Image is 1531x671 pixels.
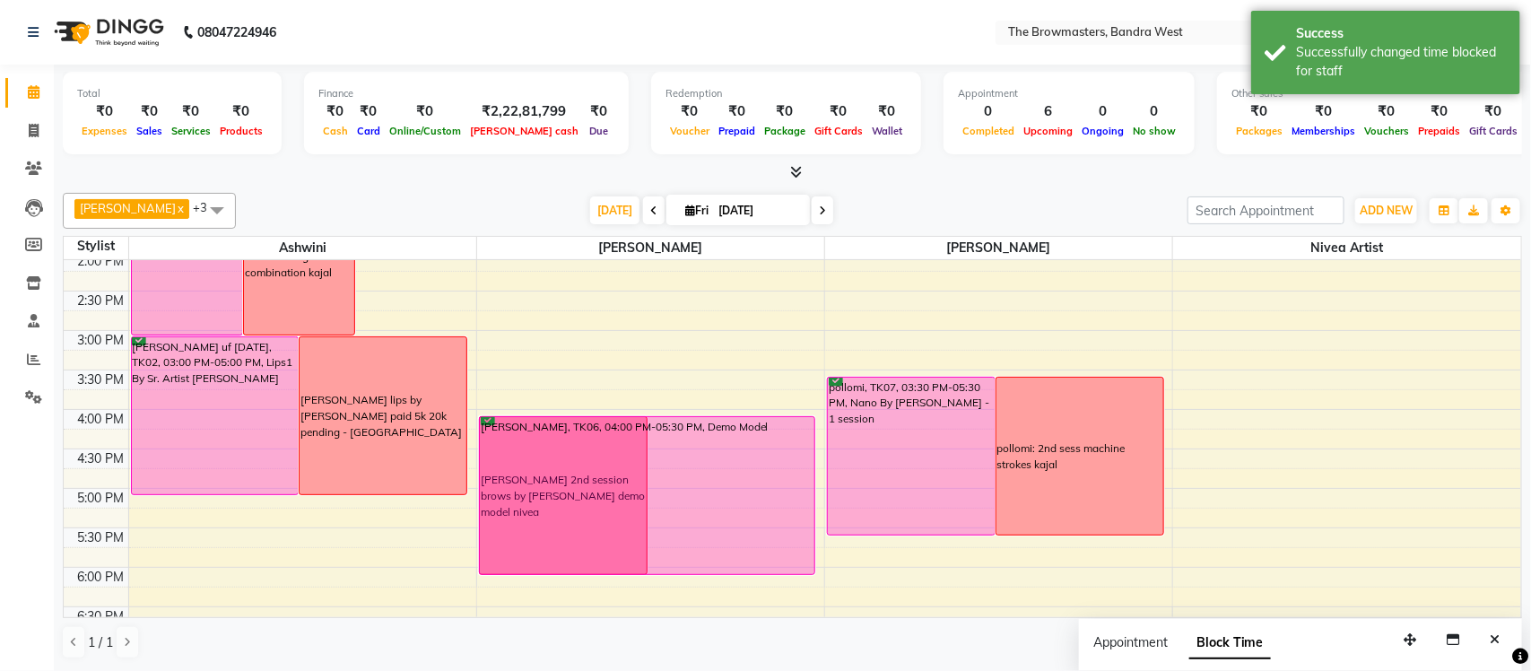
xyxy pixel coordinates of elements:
[760,125,810,137] span: Package
[665,86,907,101] div: Redemption
[132,101,167,122] div: ₹0
[1482,626,1508,654] button: Close
[1093,634,1168,650] span: Appointment
[480,417,815,574] div: [PERSON_NAME], TK06, 04:00 PM-05:30 PM, Demo Model
[1296,24,1507,43] div: Success
[300,392,465,440] div: [PERSON_NAME] lips by [PERSON_NAME] paid 5k 20k pending - [GEOGRAPHIC_DATA]
[46,7,169,57] img: logo
[129,237,476,259] span: Ashwini
[585,125,613,137] span: Due
[74,331,128,350] div: 3:00 PM
[1360,101,1414,122] div: ₹0
[176,201,184,215] a: x
[1128,125,1180,137] span: No show
[997,440,1162,473] div: pollomi: 2nd sess machine strokes kajal
[958,125,1019,137] span: Completed
[867,101,907,122] div: ₹0
[1077,125,1128,137] span: Ongoing
[681,204,713,217] span: Fri
[80,201,176,215] span: [PERSON_NAME]
[1128,101,1180,122] div: 0
[1077,101,1128,122] div: 0
[77,125,132,137] span: Expenses
[74,568,128,587] div: 6:00 PM
[958,86,1180,101] div: Appointment
[1231,101,1287,122] div: ₹0
[132,125,167,137] span: Sales
[1231,86,1522,101] div: Other sales
[1187,196,1344,224] input: Search Appointment
[74,449,128,468] div: 4:30 PM
[1019,125,1077,137] span: Upcoming
[77,101,132,122] div: ₹0
[867,125,907,137] span: Wallet
[215,125,267,137] span: Products
[1355,198,1417,223] button: ADD NEW
[74,292,128,310] div: 2:30 PM
[215,101,267,122] div: ₹0
[477,237,824,259] span: [PERSON_NAME]
[465,125,583,137] span: [PERSON_NAME] cash
[64,237,128,256] div: Stylist
[1414,125,1465,137] span: Prepaids
[1287,101,1360,122] div: ₹0
[1231,125,1287,137] span: Packages
[1465,125,1522,137] span: Gift Cards
[74,528,128,547] div: 5:30 PM
[318,125,352,137] span: Cash
[74,607,128,626] div: 6:30 PM
[318,101,352,122] div: ₹0
[74,489,128,508] div: 5:00 PM
[714,101,760,122] div: ₹0
[77,86,267,101] div: Total
[583,101,614,122] div: ₹0
[167,101,215,122] div: ₹0
[828,378,995,535] div: pollomi, TK07, 03:30 PM-05:30 PM, Nano By [PERSON_NAME] - 1 session
[810,101,867,122] div: ₹0
[958,101,1019,122] div: 0
[193,200,221,214] span: +3
[465,101,583,122] div: ₹2,22,81,799
[1360,125,1414,137] span: Vouchers
[352,101,385,122] div: ₹0
[385,101,465,122] div: ₹0
[714,125,760,137] span: Prepaid
[167,125,215,137] span: Services
[1414,101,1465,122] div: ₹0
[74,252,128,271] div: 2:00 PM
[74,410,128,429] div: 4:00 PM
[385,125,465,137] span: Online/Custom
[88,633,113,652] span: 1 / 1
[713,197,803,224] input: 2025-10-03
[760,101,810,122] div: ₹0
[810,125,867,137] span: Gift Cards
[665,101,714,122] div: ₹0
[1019,101,1077,122] div: 6
[1360,204,1413,217] span: ADD NEW
[1296,43,1507,81] div: Successfully changed time blocked for staff
[197,7,276,57] b: 08047224946
[1189,627,1271,659] span: Block Time
[318,86,614,101] div: Finance
[352,125,385,137] span: Card
[1173,237,1521,259] span: Nivea Artist
[825,237,1172,259] span: [PERSON_NAME]
[132,337,299,494] div: [PERSON_NAME] uf [DATE], TK02, 03:00 PM-05:00 PM, Lips1 By Sr. Artist [PERSON_NAME]
[1287,125,1360,137] span: Memberships
[1465,101,1522,122] div: ₹0
[665,125,714,137] span: Voucher
[590,196,639,224] span: [DATE]
[74,370,128,389] div: 3:30 PM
